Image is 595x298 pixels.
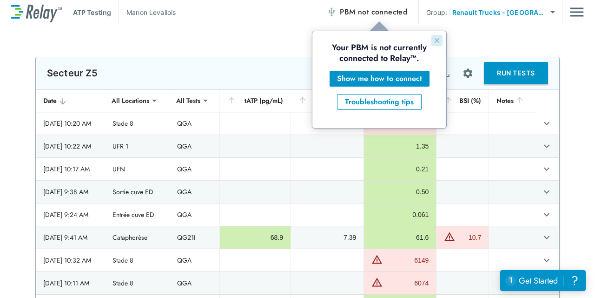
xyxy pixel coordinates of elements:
div: 1.35 [371,142,429,151]
div: [DATE] 9:38 AM [43,187,98,196]
td: UFN [105,158,169,180]
td: QGA [170,181,219,203]
button: expand row [539,161,555,177]
p: ATP Testing [73,7,111,17]
td: Stade 8 [105,112,169,135]
div: [DATE] 10:11 AM [43,278,98,288]
td: Cataphorèse [105,226,169,249]
span: PBM [340,6,407,19]
div: tATP (pg/mL) [227,95,283,106]
img: Warning [371,254,383,265]
div: BSI (%) [443,95,481,106]
iframe: tooltip [312,31,446,128]
div: All Locations [105,91,156,110]
button: expand row [539,207,555,223]
div: 68.9 [227,233,283,242]
td: Stade 8 [105,272,169,294]
div: [DATE] 9:41 AM [43,233,98,242]
button: Site setup [456,61,480,86]
button: expand row [539,230,555,245]
div: 10.7 [457,233,481,242]
img: Offline Icon [327,7,336,17]
div: [DATE] 10:17 AM [43,164,98,174]
td: UFR 1 [105,135,169,157]
div: Notes [496,95,529,106]
td: Sortie cuve ED [105,181,169,203]
div: 0.061 [371,210,429,219]
div: [DATE] 10:20 AM [43,119,98,128]
td: Entrée cuve ED [105,203,169,226]
div: 6149 [385,256,429,265]
td: QGA [170,203,219,226]
div: 6074 [385,278,429,288]
img: LuminUltra Relay [11,2,62,22]
button: expand row [539,115,555,131]
div: 0.50 [371,187,429,196]
div: [DATE] 9:24 AM [43,210,98,219]
p: Group: [426,7,447,17]
td: QGA [170,158,219,180]
div: 0.21 [371,164,429,174]
img: Settings Icon [462,68,474,79]
div: [DATE] 10:22 AM [43,142,98,151]
th: Date [36,89,105,112]
iframe: Resource center [500,270,586,291]
button: expand row [539,252,555,268]
img: Drawer Icon [570,3,584,21]
button: Main menu [570,3,584,21]
p: Manon Levallois [126,7,176,17]
div: 7.39 [298,233,356,242]
div: All Tests [170,91,207,110]
td: QGA [170,272,219,294]
td: Stade 8 [105,249,169,271]
button: expand row [539,184,555,200]
td: QGA [170,249,219,271]
div: dATP (pg/mL) [298,95,356,106]
img: Warning [371,277,383,288]
div: [DATE] 10:32 AM [43,256,98,265]
span: not connected [358,7,407,17]
button: PBM not connected [323,3,411,21]
div: 61.6 [371,233,429,242]
p: Secteur Z5 [47,68,98,79]
img: Warning [444,231,455,242]
td: QG21I [170,226,219,249]
button: RUN TESTS [484,62,548,84]
td: QGA [170,135,219,157]
td: QGA [170,112,219,135]
button: expand row [539,138,555,154]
